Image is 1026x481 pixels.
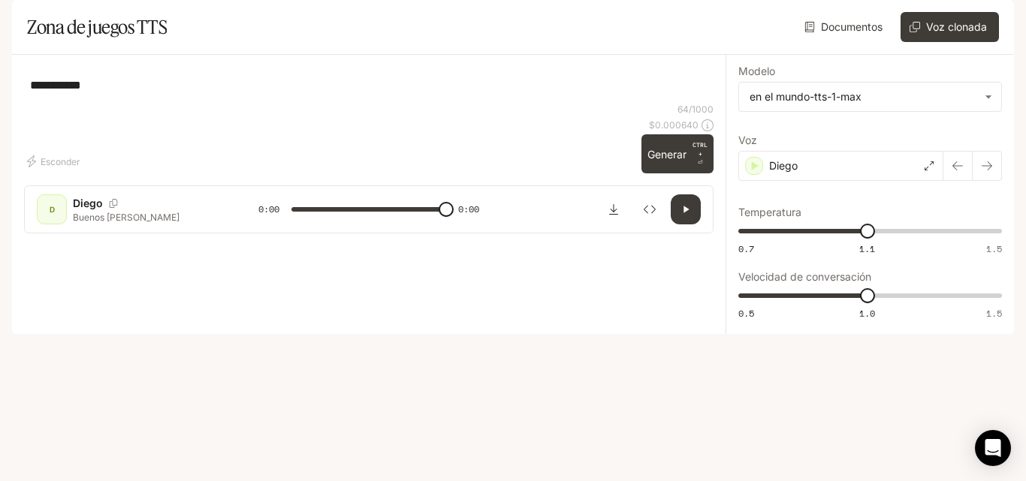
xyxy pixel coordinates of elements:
div: en el mundo-tts-1-max [739,83,1001,111]
font: Generar [647,148,687,161]
font: D [50,205,55,214]
font: ⏎ [698,159,703,166]
font: 1000 [692,104,714,115]
button: Copiar ID de voz [103,199,124,208]
button: cajón abierto [11,8,38,35]
font: Diego [73,197,103,209]
font: Temperatura [738,206,801,218]
a: Documentos [801,12,889,42]
font: $ [649,119,655,131]
font: Buenos [PERSON_NAME] [73,212,180,223]
font: Voz [738,134,757,146]
font: en el mundo-tts-1-max [750,90,862,103]
font: 64 [677,104,689,115]
font: Diego [769,159,798,172]
font: Esconder [41,156,80,167]
font: Modelo [738,65,775,77]
font: 0.000640 [655,119,699,131]
font: / [689,104,692,115]
font: CTRL + [693,141,708,158]
font: 0.5 [738,307,754,320]
button: GenerarCTRL +⏎ [641,134,714,173]
button: Esconder [24,149,86,173]
font: Documentos [821,20,883,33]
font: 1.5 [986,307,1002,320]
button: Voz clonada [901,12,999,42]
button: Descargar audio [599,194,629,224]
font: Velocidad de conversación [738,270,871,283]
font: 1.1 [859,242,875,255]
font: 1.5 [986,242,1002,255]
font: 0:00 [458,203,479,215]
font: 0.7 [738,242,754,255]
font: Zona de juegos TTS [27,16,167,38]
font: 0:00 [258,203,279,215]
div: Abrir Intercom Messenger [975,430,1011,466]
button: Inspeccionar [635,194,665,224]
font: Voz clonada [926,20,987,33]
font: 1.0 [859,307,875,320]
